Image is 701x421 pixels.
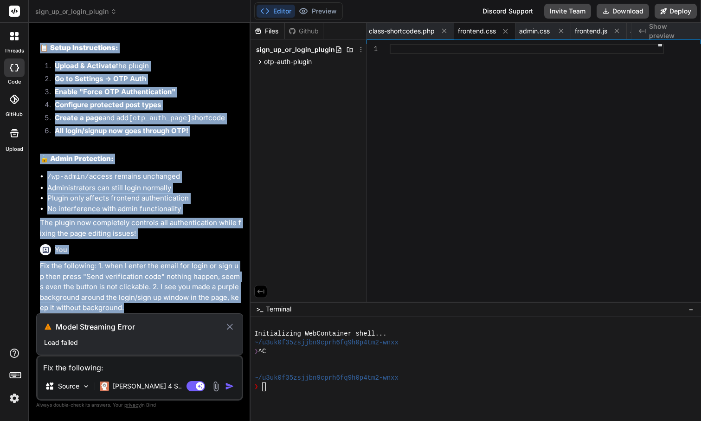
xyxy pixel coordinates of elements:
[575,26,607,36] span: frontend.js
[4,47,24,55] label: threads
[254,382,258,391] span: ❯
[58,382,79,391] p: Source
[6,145,23,153] label: Upload
[36,401,243,409] p: Always double-check its answers. Your in Bind
[40,261,241,313] p: Fix the following: 1. when I enter the email for login or sign up then press "Send verification c...
[258,347,266,356] span: ^C
[597,4,649,19] button: Download
[519,26,550,36] span: admin.css
[55,87,175,96] strong: Enable "Force OTP Authentication"
[264,57,312,66] span: otp-auth-plugin
[655,4,697,19] button: Deploy
[47,113,241,126] li: and add shortcode
[82,382,90,390] img: Pick Models
[35,7,117,16] span: sign_up_or_login_plugin
[688,304,694,314] span: −
[100,382,109,391] img: Claude 4 Sonnet
[6,390,22,406] img: settings
[55,100,161,109] strong: Configure protected post types
[40,218,241,239] p: The plugin now completely controls all authentication while fixing the page editing issues!
[285,26,323,36] div: Github
[47,183,241,194] li: Administrators can still login normally
[129,115,191,123] code: [otp_auth_page]
[458,26,496,36] span: frontend.css
[47,204,241,214] li: No interference with admin functionality
[55,61,116,70] strong: Upload & Activate
[47,171,241,183] li: access remains unchanged
[40,43,118,52] strong: 📋 Setup Instructions:
[295,5,341,18] button: Preview
[47,61,241,74] li: the plugin
[254,330,386,338] span: Initializing WebContainer shell...
[477,4,539,19] div: Discord Support
[211,381,221,392] img: attachment
[630,26,656,36] span: admin.js
[367,44,378,54] div: 1
[113,382,182,391] p: [PERSON_NAME] 4 S..
[55,113,103,122] strong: Create a page
[55,74,146,83] strong: Go to Settings → OTP Auth
[124,402,141,408] span: privacy
[6,110,23,118] label: GitHub
[40,154,114,163] strong: 🔒 Admin Protection:
[649,22,694,40] span: Show preview
[257,5,295,18] button: Editor
[56,321,225,332] h3: Model Streaming Error
[256,45,335,54] span: sign_up_or_login_plugin
[687,302,695,317] button: −
[225,382,234,391] img: icon
[544,4,591,19] button: Invite Team
[55,245,67,254] h6: You
[8,78,21,86] label: code
[254,347,258,356] span: ❯
[55,126,188,135] strong: All login/signup now goes through OTP!
[47,173,89,181] code: /wp-admin/
[369,26,435,36] span: class-shortcodes.php
[266,304,291,314] span: Terminal
[256,304,263,314] span: >_
[251,26,284,36] div: Files
[254,374,399,382] span: ~/u3uk0f35zsjjbn9cprh6fq9h0p4tm2-wnxx
[254,338,399,347] span: ~/u3uk0f35zsjjbn9cprh6fq9h0p4tm2-wnxx
[47,193,241,204] li: Plugin only affects frontend authentication
[44,338,235,347] p: Load failed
